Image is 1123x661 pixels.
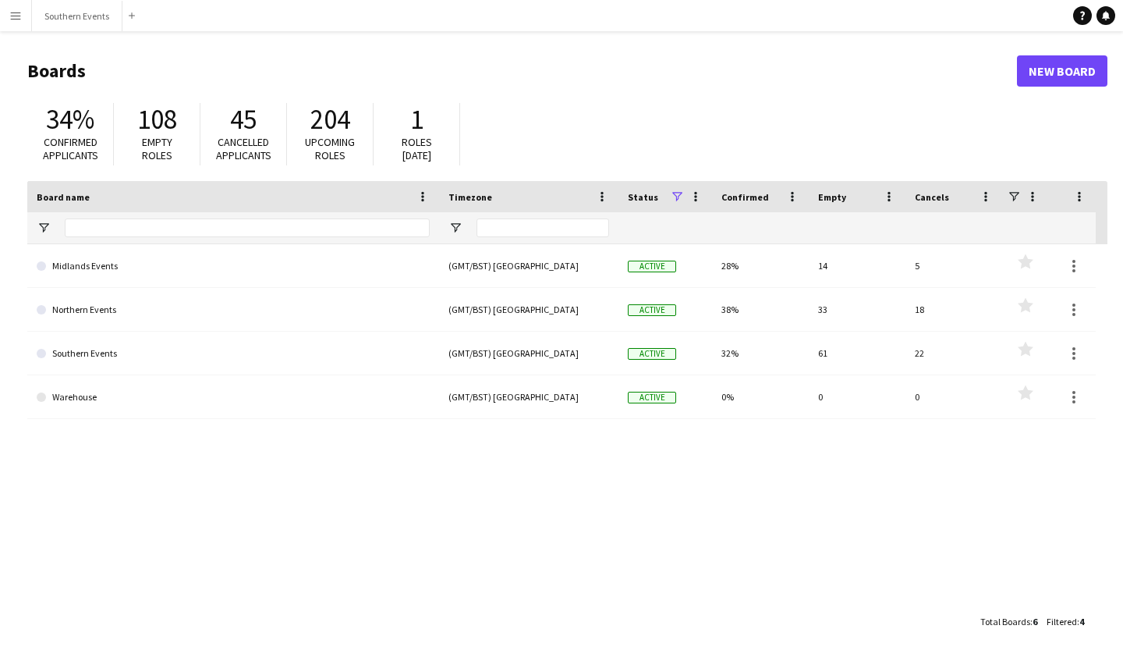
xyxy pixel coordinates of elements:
button: Southern Events [32,1,122,31]
div: 5 [905,244,1002,287]
span: Cancels [915,191,949,203]
button: Open Filter Menu [37,221,51,235]
div: (GMT/BST) [GEOGRAPHIC_DATA] [439,332,618,375]
div: 22 [905,332,1002,375]
span: Total Boards [980,616,1030,627]
div: (GMT/BST) [GEOGRAPHIC_DATA] [439,375,618,418]
span: Active [628,392,676,403]
span: 45 [230,102,257,137]
a: Midlands Events [37,244,430,288]
span: Status [628,191,658,203]
div: : [980,606,1037,637]
span: Roles [DATE] [402,135,432,162]
span: 6 [1033,616,1037,627]
div: 0 [905,375,1002,418]
div: 0 [809,375,905,418]
span: Active [628,304,676,316]
span: Empty [818,191,846,203]
a: Northern Events [37,288,430,332]
div: 14 [809,244,905,287]
span: Timezone [448,191,492,203]
span: Filtered [1047,616,1077,627]
div: 32% [712,332,809,375]
div: 38% [712,288,809,331]
div: 0% [712,375,809,418]
span: Board name [37,191,90,203]
div: (GMT/BST) [GEOGRAPHIC_DATA] [439,288,618,331]
span: Active [628,348,676,360]
span: 4 [1079,616,1084,627]
div: 28% [712,244,809,287]
span: 34% [46,102,94,137]
div: 18 [905,288,1002,331]
a: Warehouse [37,375,430,419]
a: New Board [1017,55,1107,87]
input: Timezone Filter Input [476,219,609,237]
span: 204 [310,102,350,137]
span: Confirmed [721,191,769,203]
span: Upcoming roles [305,135,355,162]
div: 61 [809,332,905,375]
span: 108 [137,102,177,137]
span: Confirmed applicants [43,135,98,162]
div: 33 [809,288,905,331]
span: Empty roles [142,135,172,162]
h1: Boards [27,59,1017,83]
div: : [1047,606,1084,637]
span: Cancelled applicants [216,135,271,162]
button: Open Filter Menu [448,221,462,235]
a: Southern Events [37,332,430,375]
div: (GMT/BST) [GEOGRAPHIC_DATA] [439,244,618,287]
input: Board name Filter Input [65,219,430,237]
span: 1 [410,102,423,137]
span: Active [628,261,676,272]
